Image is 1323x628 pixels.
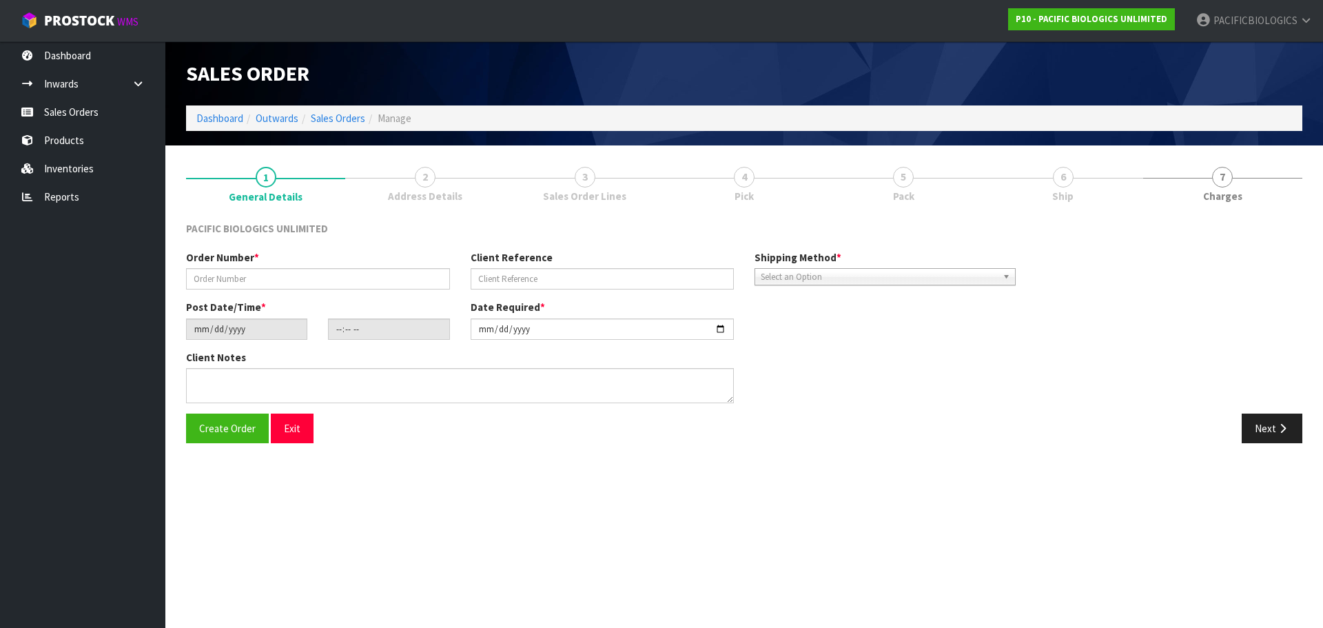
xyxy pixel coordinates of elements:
span: General Details [229,190,302,204]
span: Select an Option [761,269,997,285]
a: Dashboard [196,112,243,125]
span: ProStock [44,12,114,30]
label: Shipping Method [755,250,841,265]
span: 3 [575,167,595,188]
span: Sales Order [186,60,309,86]
span: Ship [1052,189,1074,203]
span: General Details [186,211,1302,454]
button: Create Order [186,414,269,443]
span: 6 [1053,167,1074,188]
span: 1 [256,167,276,188]
span: 7 [1212,167,1233,188]
a: Outwards [256,112,298,125]
label: Date Required [471,300,545,314]
label: Client Notes [186,350,246,365]
span: Address Details [388,189,462,203]
input: Client Reference [471,268,735,290]
label: Post Date/Time [186,300,266,314]
button: Next [1242,414,1302,443]
button: Exit [271,414,314,443]
span: PACIFIC BIOLOGICS UNLIMITED [186,222,328,235]
span: PACIFICBIOLOGICS [1213,14,1298,27]
strong: P10 - PACIFIC BIOLOGICS UNLIMITED [1016,13,1167,25]
label: Client Reference [471,250,553,265]
span: Manage [378,112,411,125]
input: Order Number [186,268,450,290]
img: cube-alt.png [21,12,38,29]
span: Create Order [199,422,256,435]
span: 2 [415,167,435,188]
span: Charges [1203,189,1242,203]
span: Pack [893,189,914,203]
label: Order Number [186,250,259,265]
small: WMS [117,15,139,28]
span: 4 [734,167,755,188]
span: Sales Order Lines [543,189,626,203]
span: Pick [735,189,754,203]
span: 5 [893,167,914,188]
a: Sales Orders [311,112,365,125]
